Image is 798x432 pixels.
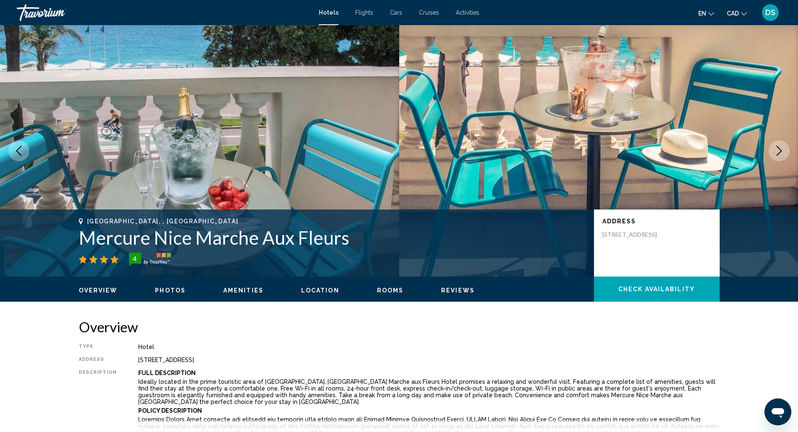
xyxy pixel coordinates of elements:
[13,22,20,28] img: website_grey.svg
[765,8,775,17] span: DS
[32,49,75,55] div: Domain Overview
[456,9,479,16] a: Activities
[155,287,186,294] button: Photos
[138,378,720,405] p: Ideally located in the prime touristic area of [GEOGRAPHIC_DATA], [GEOGRAPHIC_DATA] Marche aux Fl...
[23,49,29,55] img: tab_domain_overview_orange.svg
[87,218,239,225] span: [GEOGRAPHIC_DATA], , [GEOGRAPHIC_DATA]
[602,218,711,225] p: Address
[223,287,263,294] button: Amenities
[23,13,41,20] div: v 4.0.25
[377,287,404,294] button: Rooms
[419,9,439,16] a: Cruises
[17,4,310,21] a: Travorium
[13,13,20,20] img: logo_orange.svg
[79,357,117,363] div: Address
[355,9,373,16] a: Flights
[83,49,90,55] img: tab_keywords_by_traffic_grey.svg
[138,370,196,376] b: Full Description
[441,287,475,294] button: Reviews
[8,140,29,161] button: Previous image
[22,22,92,28] div: Domain: [DOMAIN_NAME]
[319,9,338,16] a: Hotels
[727,7,747,19] button: Change currency
[759,4,781,21] button: User Menu
[79,227,586,248] h1: Mercure Nice Marche Aux Fleurs
[129,253,171,266] img: trustyou-badge-hor.svg
[594,277,720,302] button: Check Availability
[79,287,118,294] button: Overview
[93,49,141,55] div: Keywords by Traffic
[769,140,790,161] button: Next image
[138,407,202,414] b: Policy Description
[301,287,339,294] button: Location
[138,344,720,350] div: Hotel
[390,9,402,16] a: Cars
[764,398,791,425] iframe: Button to launch messaging window
[698,7,714,19] button: Change language
[602,231,669,238] p: [STREET_ADDRESS]
[618,286,695,293] span: Check Availability
[727,10,739,17] span: CAD
[79,318,720,335] h2: Overview
[698,10,706,17] span: en
[79,344,117,350] div: Type
[127,254,143,264] div: 4
[138,357,720,363] div: [STREET_ADDRESS]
